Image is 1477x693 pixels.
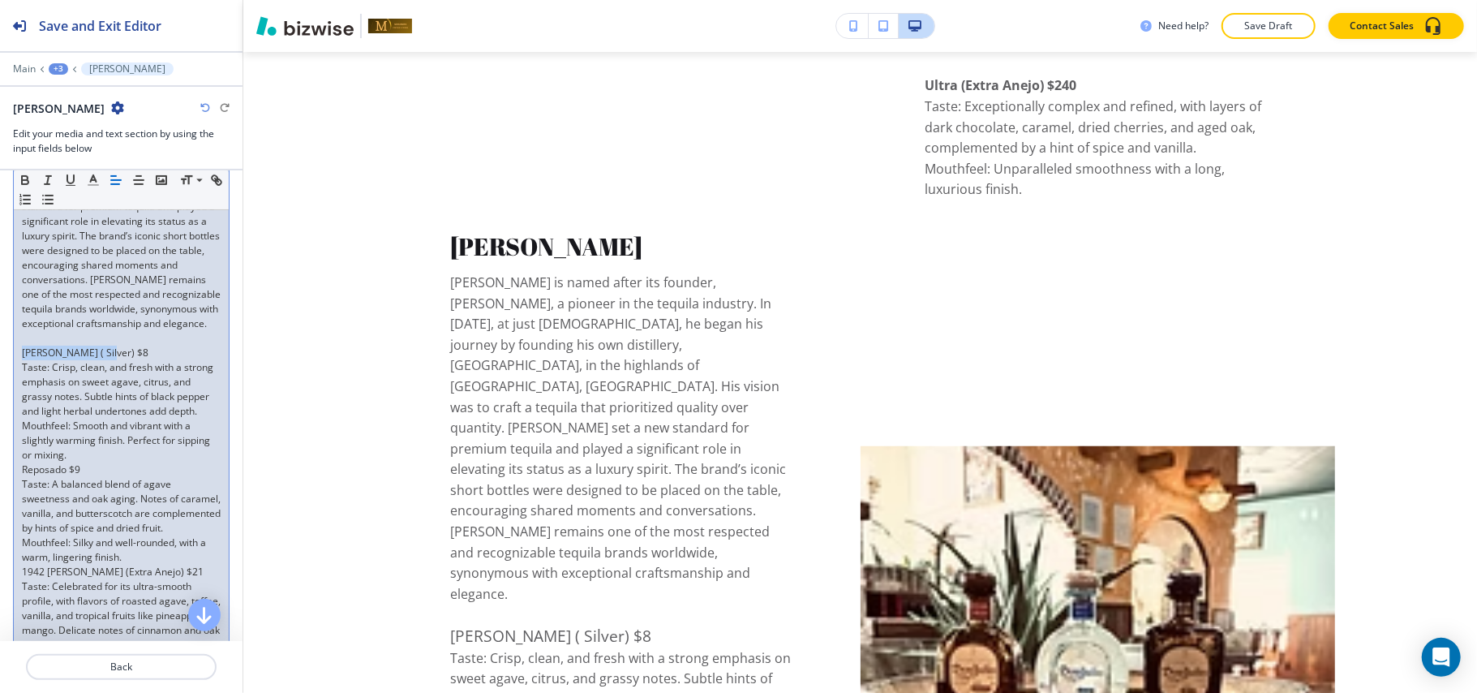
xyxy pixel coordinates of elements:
button: Main [13,63,36,75]
strong: Ultra (Extra Anejo) $240 [925,76,1077,94]
p: Taste: Crisp, clean, and fresh with a strong emphasis on sweet agave, citrus, and grassy notes. S... [22,360,221,419]
p: Mouthfeel: Unparalleled smoothness with a long, luxurious finish. [925,159,1270,200]
h2: [PERSON_NAME] [13,100,105,117]
h3: Need help? [1158,19,1209,33]
p: Save Draft [1243,19,1295,33]
img: Your Logo [368,19,412,32]
p: 1942 [PERSON_NAME] (Extra Anejo) $21 [22,565,221,579]
p: [PERSON_NAME] ( Silver) $8 [22,346,221,360]
p: Contact Sales [1350,19,1414,33]
h2: Save and Exit Editor [39,16,161,36]
p: Taste: Celebrated for its ultra-smooth profile, with flavors of roasted agave, toffee, vanilla, a... [22,579,221,652]
p: Back [28,660,215,674]
p: [PERSON_NAME] [89,63,165,75]
button: [PERSON_NAME] [81,62,174,75]
h3: Edit your media and text section by using the input fields below [13,127,230,156]
p: [PERSON_NAME] is named after its founder, [PERSON_NAME], a pioneer in the tequila industry. In [D... [451,273,796,605]
img: Bizwise Logo [256,16,354,36]
button: +3 [49,63,68,75]
p: [PERSON_NAME] [451,233,643,260]
button: Contact Sales [1329,13,1464,39]
p: Mouthfeel: Smooth and vibrant with a slightly warming finish. Perfect for sipping or mixing. [22,419,221,463]
p: Taste: Exceptionally complex and refined, with layers of dark chocolate, caramel, dried cherries,... [925,97,1270,159]
button: Save Draft [1222,13,1316,39]
p: Taste: A balanced blend of agave sweetness and oak aging. Notes of caramel, vanilla, and buttersc... [22,477,221,536]
span: [PERSON_NAME] ( Silver) $8 [451,625,652,647]
div: Open Intercom Messenger [1422,638,1461,677]
p: Mouthfeel: Silky and well-rounded, with a warm, lingering finish. [22,536,221,565]
button: Back [26,654,217,680]
p: Reposado $9 [22,463,221,477]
